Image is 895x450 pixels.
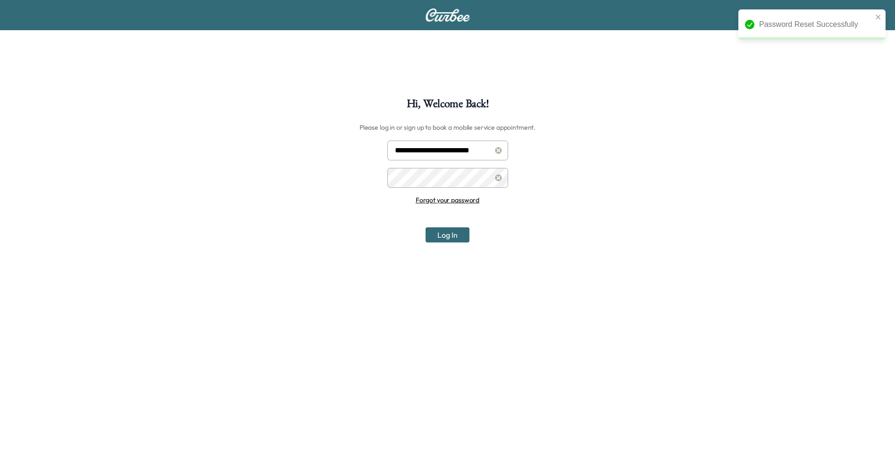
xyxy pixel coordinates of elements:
button: close [875,13,882,21]
a: Forgot your password [416,196,479,204]
img: Curbee Logo [425,8,470,22]
div: Password Reset Successfully [759,19,872,30]
button: Log In [426,227,469,242]
h1: Hi, Welcome Back! [407,98,489,114]
h6: Please log in or sign up to book a mobile service appointment. [360,120,535,135]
